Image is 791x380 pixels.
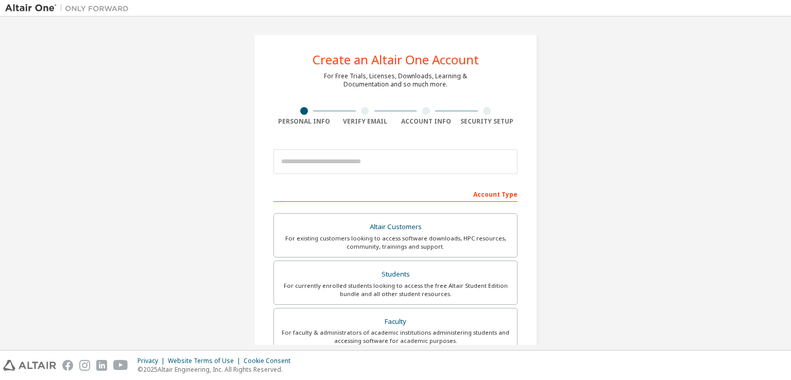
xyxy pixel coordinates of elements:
[96,360,107,371] img: linkedin.svg
[113,360,128,371] img: youtube.svg
[62,360,73,371] img: facebook.svg
[280,267,511,282] div: Students
[273,185,518,202] div: Account Type
[395,117,457,126] div: Account Info
[79,360,90,371] img: instagram.svg
[280,234,511,251] div: For existing customers looking to access software downloads, HPC resources, community, trainings ...
[313,54,479,66] div: Create an Altair One Account
[280,329,511,345] div: For faculty & administrators of academic institutions administering students and accessing softwa...
[280,282,511,298] div: For currently enrolled students looking to access the free Altair Student Edition bundle and all ...
[5,3,134,13] img: Altair One
[137,357,168,365] div: Privacy
[457,117,518,126] div: Security Setup
[280,220,511,234] div: Altair Customers
[3,360,56,371] img: altair_logo.svg
[273,117,335,126] div: Personal Info
[280,315,511,329] div: Faculty
[168,357,244,365] div: Website Terms of Use
[335,117,396,126] div: Verify Email
[244,357,297,365] div: Cookie Consent
[137,365,297,374] p: © 2025 Altair Engineering, Inc. All Rights Reserved.
[324,72,467,89] div: For Free Trials, Licenses, Downloads, Learning & Documentation and so much more.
